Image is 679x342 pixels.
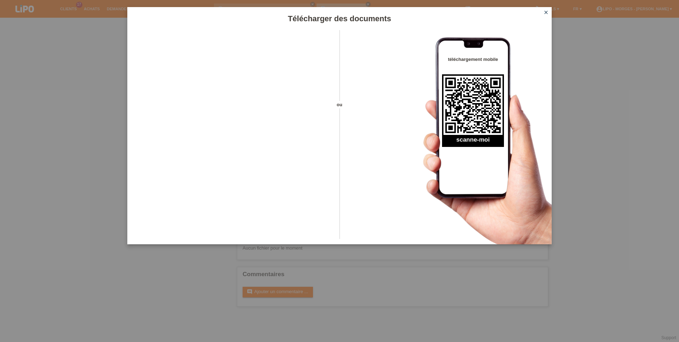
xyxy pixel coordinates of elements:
[138,48,327,225] iframe: Upload
[127,14,552,23] h1: Télécharger des documents
[442,57,504,62] h4: téléchargement mobile
[541,9,551,17] a: close
[442,136,504,147] h2: scanne-moi
[327,101,352,108] span: ou
[543,10,549,15] i: close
